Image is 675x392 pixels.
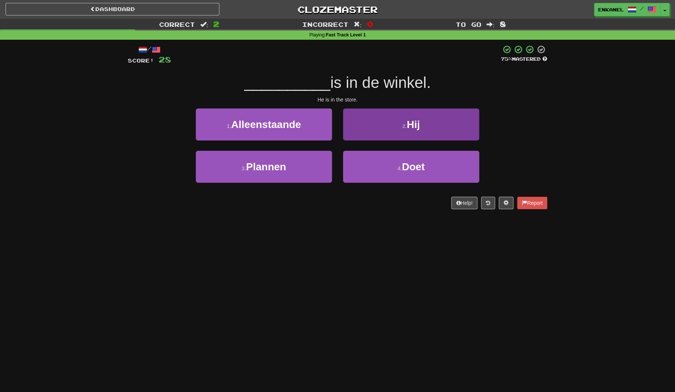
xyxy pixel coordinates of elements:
small: 1 . [227,123,231,129]
span: Doet [402,161,425,172]
div: He is in the store. [128,96,547,103]
span: Enkanel [598,6,624,13]
span: Correct [159,21,195,28]
button: 4.Doet [343,151,479,183]
div: / [128,45,171,54]
span: To go [456,21,481,28]
span: Alleenstaande [231,119,301,130]
button: 1.Alleenstaande [196,108,332,140]
span: : [487,21,495,28]
span: 0 [367,19,373,28]
span: 75 % [501,56,512,62]
span: 8 [499,19,506,28]
div: Mastered [501,56,547,63]
span: : [354,21,362,28]
button: Help! [451,197,477,209]
small: 3 . [242,165,246,171]
span: / [640,6,644,11]
span: 2 [213,19,219,28]
button: 2.Hij [343,108,479,140]
span: : [200,21,208,28]
span: Score: [128,57,154,64]
small: 4 . [397,165,402,171]
strong: Fast Track Level 1 [326,32,366,38]
button: 3.Plannen [196,151,332,183]
span: Incorrect [302,21,349,28]
button: Round history (alt+y) [481,197,495,209]
span: Plannen [246,161,286,172]
span: __________ [244,74,331,91]
span: Hij [407,119,420,130]
small: 2 . [402,123,407,129]
a: Dashboard [6,3,219,15]
button: Report [517,197,547,209]
span: 28 [159,55,171,64]
a: Enkanel / [594,3,660,16]
span: is in de winkel. [330,74,431,91]
a: Clozemaster [230,3,444,16]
